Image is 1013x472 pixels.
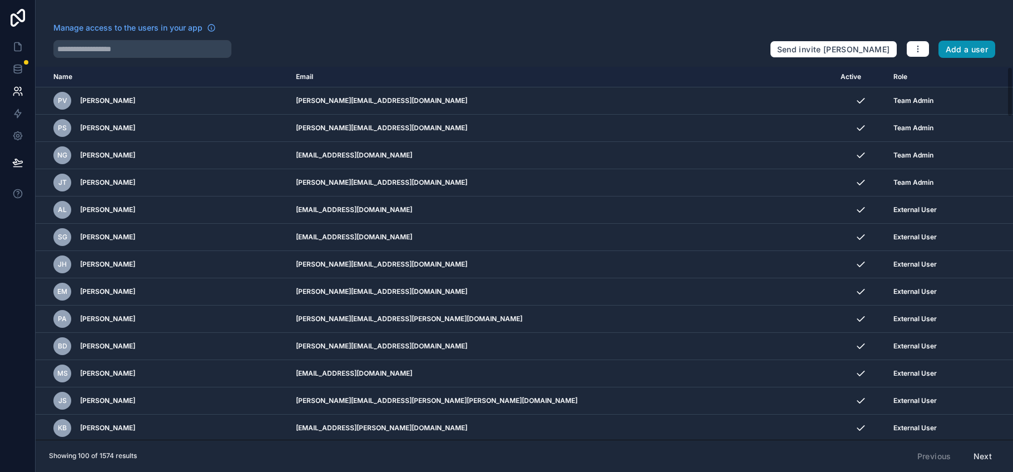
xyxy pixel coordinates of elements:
[58,342,67,351] span: BD
[893,260,937,269] span: External User
[80,233,135,242] span: [PERSON_NAME]
[36,67,1013,440] div: scrollable content
[58,178,67,187] span: JT
[49,451,137,460] span: Showing 100 of 1574 results
[893,96,933,105] span: Team Admin
[80,369,135,378] span: [PERSON_NAME]
[893,124,933,132] span: Team Admin
[58,205,67,214] span: AL
[58,233,67,242] span: SG
[289,142,834,169] td: [EMAIL_ADDRESS][DOMAIN_NAME]
[289,333,834,360] td: [PERSON_NAME][EMAIL_ADDRESS][DOMAIN_NAME]
[289,415,834,442] td: [EMAIL_ADDRESS][PERSON_NAME][DOMAIN_NAME]
[58,424,67,432] span: KB
[289,251,834,278] td: [PERSON_NAME][EMAIL_ADDRESS][DOMAIN_NAME]
[893,287,937,296] span: External User
[80,287,135,296] span: [PERSON_NAME]
[58,396,67,405] span: JS
[893,205,937,214] span: External User
[80,178,135,187] span: [PERSON_NAME]
[289,196,834,224] td: [EMAIL_ADDRESS][DOMAIN_NAME]
[80,124,135,132] span: [PERSON_NAME]
[893,396,937,405] span: External User
[58,260,67,269] span: JH
[58,314,67,323] span: PA
[893,178,933,187] span: Team Admin
[80,342,135,351] span: [PERSON_NAME]
[289,115,834,142] td: [PERSON_NAME][EMAIL_ADDRESS][DOMAIN_NAME]
[893,314,937,323] span: External User
[893,233,937,242] span: External User
[57,287,67,296] span: EM
[289,169,834,196] td: [PERSON_NAME][EMAIL_ADDRESS][DOMAIN_NAME]
[887,67,975,87] th: Role
[893,369,937,378] span: External User
[289,278,834,306] td: [PERSON_NAME][EMAIL_ADDRESS][DOMAIN_NAME]
[289,360,834,387] td: [EMAIL_ADDRESS][DOMAIN_NAME]
[893,342,937,351] span: External User
[289,224,834,251] td: [EMAIL_ADDRESS][DOMAIN_NAME]
[893,424,937,432] span: External User
[80,424,135,432] span: [PERSON_NAME]
[36,67,289,87] th: Name
[893,151,933,160] span: Team Admin
[57,369,68,378] span: MS
[80,151,135,160] span: [PERSON_NAME]
[938,41,996,58] button: Add a user
[289,67,834,87] th: Email
[80,396,135,405] span: [PERSON_NAME]
[289,306,834,333] td: [PERSON_NAME][EMAIL_ADDRESS][PERSON_NAME][DOMAIN_NAME]
[80,205,135,214] span: [PERSON_NAME]
[53,22,216,33] a: Manage access to the users in your app
[80,96,135,105] span: [PERSON_NAME]
[80,314,135,323] span: [PERSON_NAME]
[834,67,887,87] th: Active
[80,260,135,269] span: [PERSON_NAME]
[289,87,834,115] td: [PERSON_NAME][EMAIL_ADDRESS][DOMAIN_NAME]
[58,96,67,105] span: PV
[966,447,1000,466] button: Next
[770,41,897,58] button: Send invite [PERSON_NAME]
[57,151,67,160] span: NG
[58,124,67,132] span: PS
[289,387,834,415] td: [PERSON_NAME][EMAIL_ADDRESS][PERSON_NAME][PERSON_NAME][DOMAIN_NAME]
[53,22,202,33] span: Manage access to the users in your app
